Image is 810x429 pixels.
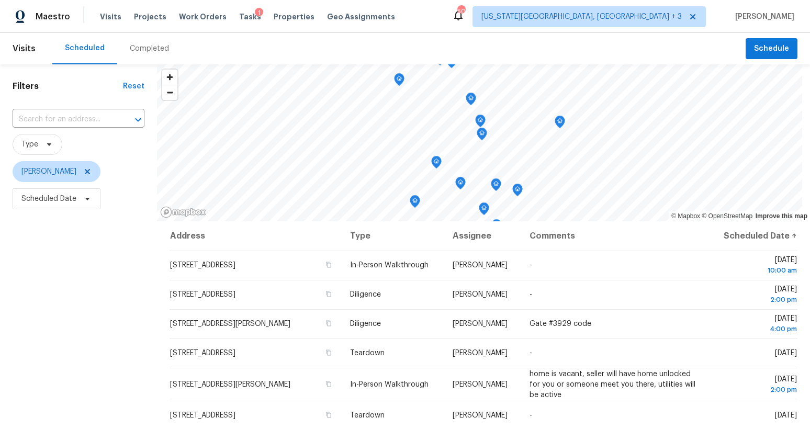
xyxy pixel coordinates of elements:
[160,206,206,218] a: Mapbox homepage
[324,289,333,299] button: Copy Address
[453,320,508,328] span: [PERSON_NAME]
[324,260,333,269] button: Copy Address
[13,37,36,60] span: Visits
[512,184,523,200] div: Map marker
[457,6,465,17] div: 50
[13,111,115,128] input: Search for an address...
[170,262,235,269] span: [STREET_ADDRESS]
[170,221,342,251] th: Address
[170,349,235,357] span: [STREET_ADDRESS]
[453,262,508,269] span: [PERSON_NAME]
[477,128,487,144] div: Map marker
[775,412,797,419] span: [DATE]
[466,93,476,109] div: Map marker
[21,166,76,177] span: [PERSON_NAME]
[327,12,395,22] span: Geo Assignments
[530,262,532,269] span: -
[350,262,429,269] span: In-Person Walkthrough
[710,221,797,251] th: Scheduled Date ↑
[731,12,794,22] span: [PERSON_NAME]
[444,221,521,251] th: Assignee
[170,320,290,328] span: [STREET_ADDRESS][PERSON_NAME]
[746,38,797,60] button: Schedule
[756,212,807,220] a: Improve this map
[342,221,444,251] th: Type
[350,291,381,298] span: Diligence
[134,12,166,22] span: Projects
[179,12,227,22] span: Work Orders
[324,379,333,389] button: Copy Address
[350,412,385,419] span: Teardown
[671,212,700,220] a: Mapbox
[718,315,797,334] span: [DATE]
[718,385,797,395] div: 2:00 pm
[431,156,442,172] div: Map marker
[530,320,591,328] span: Gate #3929 code
[65,43,105,53] div: Scheduled
[453,381,508,388] span: [PERSON_NAME]
[170,412,235,419] span: [STREET_ADDRESS]
[453,291,508,298] span: [PERSON_NAME]
[555,116,565,132] div: Map marker
[255,8,263,18] div: 1
[410,195,420,211] div: Map marker
[754,42,789,55] span: Schedule
[718,295,797,305] div: 2:00 pm
[130,43,169,54] div: Completed
[157,64,802,221] canvas: Map
[324,348,333,357] button: Copy Address
[350,320,381,328] span: Diligence
[530,370,695,399] span: home is vacant, seller will have home unlocked for you or someone meet you there, utilities will ...
[21,139,38,150] span: Type
[455,177,466,193] div: Map marker
[100,12,121,22] span: Visits
[775,349,797,357] span: [DATE]
[324,319,333,328] button: Copy Address
[453,349,508,357] span: [PERSON_NAME]
[718,265,797,276] div: 10:00 am
[530,412,532,419] span: -
[350,349,385,357] span: Teardown
[491,178,501,195] div: Map marker
[123,81,144,92] div: Reset
[453,412,508,419] span: [PERSON_NAME]
[21,194,76,204] span: Scheduled Date
[718,286,797,305] span: [DATE]
[170,381,290,388] span: [STREET_ADDRESS][PERSON_NAME]
[36,12,70,22] span: Maestro
[475,115,486,131] div: Map marker
[162,70,177,85] button: Zoom in
[718,324,797,334] div: 4:00 pm
[718,376,797,395] span: [DATE]
[530,349,532,357] span: -
[162,85,177,100] button: Zoom out
[13,81,123,92] h1: Filters
[394,73,404,89] div: Map marker
[239,13,261,20] span: Tasks
[491,219,502,235] div: Map marker
[702,212,752,220] a: OpenStreetMap
[530,291,532,298] span: -
[324,410,333,420] button: Copy Address
[131,112,145,127] button: Open
[274,12,314,22] span: Properties
[170,291,235,298] span: [STREET_ADDRESS]
[521,221,710,251] th: Comments
[479,202,489,219] div: Map marker
[718,256,797,276] span: [DATE]
[481,12,682,22] span: [US_STATE][GEOGRAPHIC_DATA], [GEOGRAPHIC_DATA] + 3
[350,381,429,388] span: In-Person Walkthrough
